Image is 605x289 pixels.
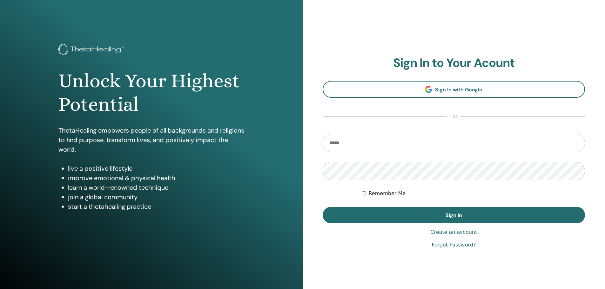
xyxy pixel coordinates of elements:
li: join a global community [68,192,244,202]
h2: Sign In to Your Acount [323,56,585,70]
li: improve emotional & physical health [68,173,244,183]
li: start a thetahealing practice [68,202,244,211]
p: ThetaHealing empowers people of all backgrounds and religions to find purpose, transform lives, a... [58,126,244,154]
li: learn a world-renowned technique [68,183,244,192]
a: Sign In with Google [323,81,585,98]
span: Sign In with Google [435,86,482,93]
label: Remember Me [368,190,406,197]
h1: Unlock Your Highest Potential [58,69,244,116]
li: live a positive lifestyle [68,164,244,173]
a: Forgot Password? [432,241,476,249]
div: Keep me authenticated indefinitely or until I manually logout [362,190,585,197]
span: or [447,113,460,121]
span: Sign In [446,212,462,219]
a: Create an account [430,228,477,236]
button: Sign In [323,207,585,223]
